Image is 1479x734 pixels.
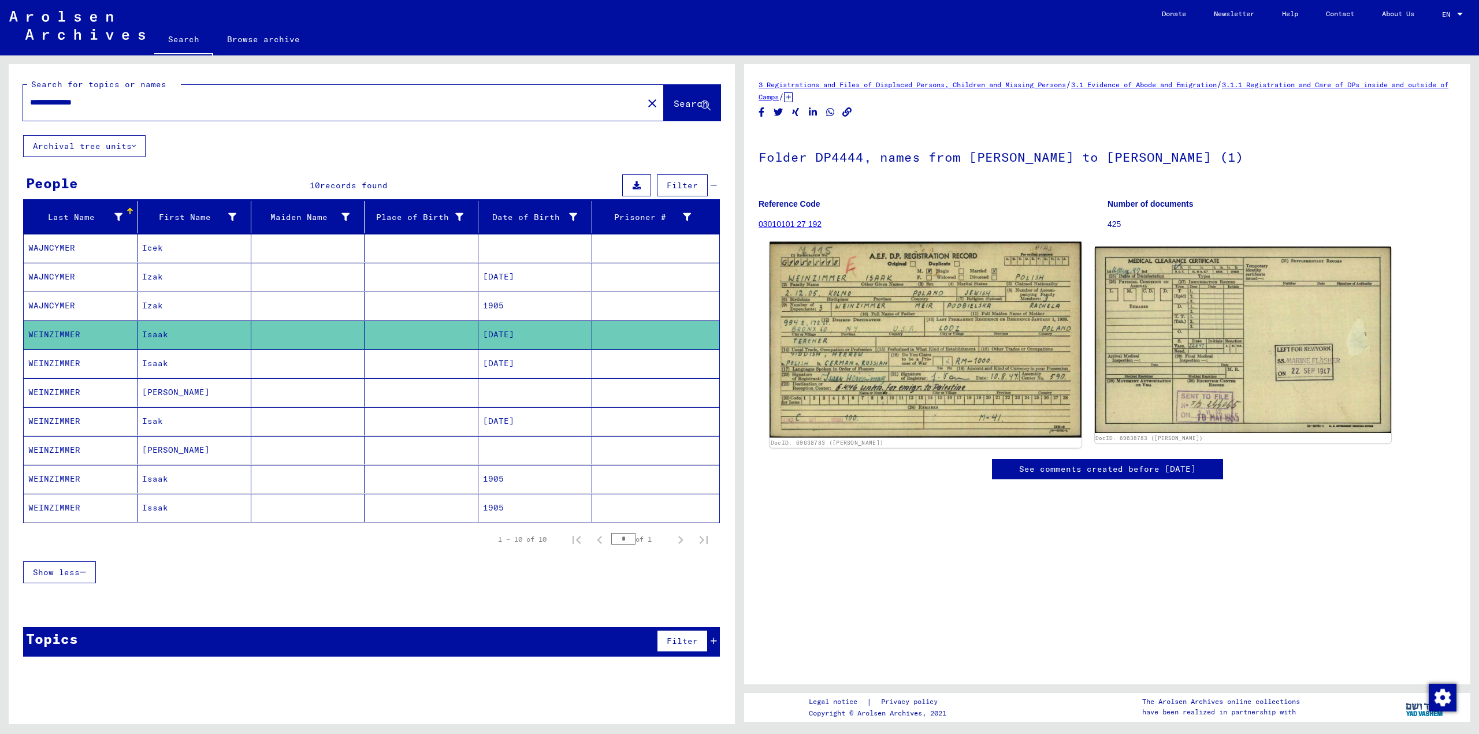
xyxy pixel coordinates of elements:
mat-cell: [PERSON_NAME] [138,378,251,407]
mat-header-cell: First Name [138,201,251,233]
div: Date of Birth [483,211,577,223]
div: Place of Birth [369,208,478,226]
img: Change consent [1429,684,1456,711]
a: 3 Registrations and Files of Displaced Persons, Children and Missing Persons [759,80,1066,89]
mat-cell: WEINZIMMER [24,321,138,349]
mat-cell: [DATE] [478,321,592,349]
p: 425 [1108,218,1456,230]
mat-cell: WAJNCYMER [24,263,138,291]
span: / [1066,79,1071,90]
div: | [809,696,952,708]
button: Share on Xing [790,105,802,120]
a: Search [154,25,213,55]
mat-cell: 1905 [478,494,592,522]
mat-cell: WEINZIMMER [24,465,138,493]
mat-header-cell: Prisoner # [592,201,719,233]
button: First page [565,528,588,551]
mat-cell: Isaak [138,321,251,349]
p: Copyright © Arolsen Archives, 2021 [809,708,952,718]
p: The Arolsen Archives online collections [1142,696,1300,707]
mat-cell: [DATE] [478,349,592,378]
button: Next page [669,528,692,551]
button: Last page [692,528,715,551]
mat-cell: WEINZIMMER [24,349,138,378]
mat-label: Search for topics or names [31,79,166,90]
a: Legal notice [809,696,867,708]
div: Topics [26,628,78,649]
img: yv_logo.png [1403,692,1447,721]
h1: Folder DP4444, names from [PERSON_NAME] to [PERSON_NAME] (1) [759,131,1456,181]
button: Share on LinkedIn [807,105,819,120]
b: Reference Code [759,199,820,208]
span: Search [674,98,708,109]
button: Filter [657,174,708,196]
div: Last Name [28,208,137,226]
button: Copy link [841,105,853,120]
mat-cell: Izak [138,263,251,291]
div: Prisoner # [597,208,705,226]
img: 002.jpg [1095,247,1392,433]
span: EN [1442,10,1455,18]
mat-cell: 1905 [478,292,592,320]
span: 10 [310,180,320,191]
div: Prisoner # [597,211,691,223]
a: 3.1 Evidence of Abode and Emigration [1071,80,1217,89]
span: Filter [667,180,698,191]
a: DocID: 69638783 ([PERSON_NAME]) [1095,435,1203,441]
img: 001.jpg [770,242,1081,438]
button: Share on Facebook [756,105,768,120]
button: Share on Twitter [772,105,785,120]
mat-cell: WEINZIMMER [24,436,138,464]
span: records found [320,180,388,191]
mat-cell: Issak [138,494,251,522]
mat-cell: WAJNCYMER [24,234,138,262]
button: Show less [23,561,96,583]
b: Number of documents [1108,199,1194,208]
button: Archival tree units [23,135,146,157]
mat-cell: [DATE] [478,407,592,435]
mat-cell: 1905 [478,465,592,493]
div: First Name [142,211,236,223]
span: Show less [33,567,80,577]
mat-icon: close [645,96,659,110]
button: Previous page [588,528,611,551]
div: First Name [142,208,251,226]
span: Filter [667,636,698,646]
mat-cell: Isak [138,407,251,435]
a: 03010101 27 192 [759,219,822,229]
mat-cell: WEINZIMMER [24,407,138,435]
button: Clear [641,91,664,114]
div: Change consent [1428,683,1456,711]
div: Maiden Name [256,211,350,223]
mat-cell: WEINZIMMER [24,378,138,407]
div: Place of Birth [369,211,463,223]
mat-header-cell: Date of Birth [478,201,592,233]
a: DocID: 69638783 ([PERSON_NAME]) [771,439,883,446]
a: Privacy policy [872,696,952,708]
button: Filter [657,630,708,652]
a: See comments created before [DATE] [1019,463,1196,475]
mat-header-cell: Last Name [24,201,138,233]
mat-cell: [DATE] [478,263,592,291]
button: Share on WhatsApp [824,105,837,120]
mat-cell: [PERSON_NAME] [138,436,251,464]
img: Arolsen_neg.svg [9,11,145,40]
mat-cell: Isaak [138,465,251,493]
mat-header-cell: Maiden Name [251,201,365,233]
mat-header-cell: Place of Birth [365,201,478,233]
mat-cell: Izak [138,292,251,320]
mat-cell: Isaak [138,349,251,378]
div: of 1 [611,534,669,545]
div: Maiden Name [256,208,365,226]
span: / [779,91,784,102]
button: Search [664,85,720,121]
div: Last Name [28,211,122,223]
mat-cell: WAJNCYMER [24,292,138,320]
a: Browse archive [213,25,314,53]
mat-cell: WEINZIMMER [24,494,138,522]
div: Date of Birth [483,208,592,226]
span: / [1217,79,1222,90]
div: People [26,173,78,193]
p: have been realized in partnership with [1142,707,1300,717]
mat-cell: Icek [138,234,251,262]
